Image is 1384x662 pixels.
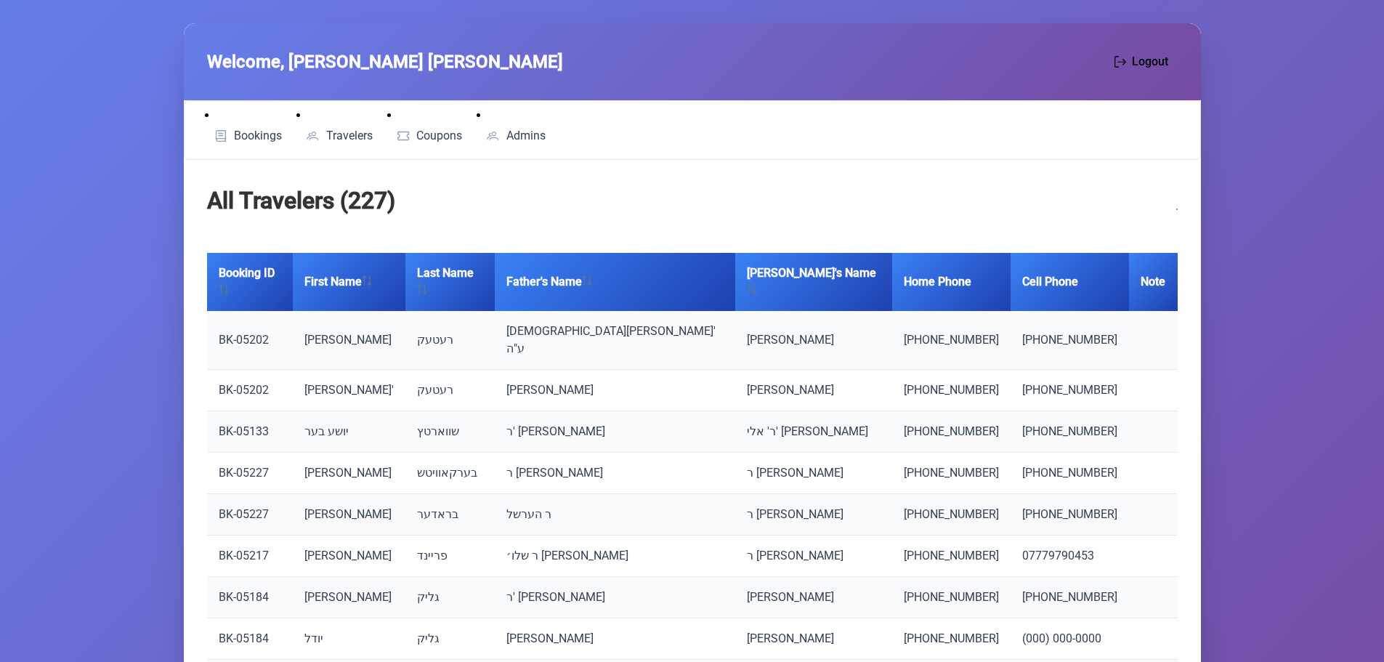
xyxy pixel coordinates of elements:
[405,311,495,370] td: רעטעק
[405,411,495,453] td: שווארטץ
[219,549,269,562] a: BK-05217
[1011,411,1129,453] td: [PHONE_NUMBER]
[892,453,1011,494] td: [PHONE_NUMBER]
[1011,453,1129,494] td: [PHONE_NUMBER]
[495,411,735,453] td: ר' [PERSON_NAME]
[296,124,381,148] a: Travelers
[477,124,554,148] a: Admins
[293,453,405,494] td: [PERSON_NAME]
[1011,536,1129,577] td: 07779790453
[219,466,269,480] a: BK-05227
[1129,253,1177,311] th: Note
[1011,494,1129,536] td: [PHONE_NUMBER]
[293,494,405,536] td: [PERSON_NAME]
[735,618,893,660] td: [PERSON_NAME]
[735,577,893,618] td: [PERSON_NAME]
[293,577,405,618] td: [PERSON_NAME]
[1132,53,1168,70] span: Logout
[1011,618,1129,660] td: (000) 000-0000
[1011,311,1129,370] td: [PHONE_NUMBER]
[506,130,546,142] span: Admins
[892,370,1011,411] td: [PHONE_NUMBER]
[293,411,405,453] td: יושע בער
[1011,253,1129,311] th: Cell Phone
[207,253,294,311] th: Booking ID
[495,453,735,494] td: ר [PERSON_NAME]
[892,311,1011,370] td: [PHONE_NUMBER]
[387,107,472,148] li: Coupons
[219,631,269,645] a: BK-05184
[892,536,1011,577] td: [PHONE_NUMBER]
[495,536,735,577] td: ר שלו׳ [PERSON_NAME]
[219,424,269,438] a: BK-05133
[735,311,893,370] td: [PERSON_NAME]
[405,536,495,577] td: פריינד
[207,49,563,75] span: Welcome, [PERSON_NAME] [PERSON_NAME]
[405,370,495,411] td: רעטעק
[735,411,893,453] td: ר' אלי' [PERSON_NAME]
[296,107,381,148] li: Travelers
[892,618,1011,660] td: [PHONE_NUMBER]
[293,370,405,411] td: [PERSON_NAME]'
[293,311,405,370] td: [PERSON_NAME]
[892,577,1011,618] td: [PHONE_NUMBER]
[477,107,554,148] li: Admins
[405,494,495,536] td: בראדער
[326,130,373,142] span: Travelers
[892,253,1011,311] th: Home Phone
[293,536,405,577] td: [PERSON_NAME]
[234,130,282,142] span: Bookings
[416,130,462,142] span: Coupons
[293,253,405,311] th: First Name
[1011,577,1129,618] td: [PHONE_NUMBER]
[735,253,893,311] th: [PERSON_NAME]'s Name
[405,253,495,311] th: Last Name
[207,183,395,218] h2: All Travelers (227)
[219,383,269,397] a: BK-05202
[495,253,735,311] th: Father's Name
[892,411,1011,453] td: [PHONE_NUMBER]
[219,590,269,604] a: BK-05184
[495,618,735,660] td: [PERSON_NAME]
[405,618,495,660] td: גליק
[219,333,269,347] a: BK-05202
[735,370,893,411] td: [PERSON_NAME]
[495,577,735,618] td: ר' [PERSON_NAME]
[495,494,735,536] td: ר הערשל
[1105,47,1178,77] button: Logout
[495,370,735,411] td: [PERSON_NAME]
[387,124,472,148] a: Coupons
[293,618,405,660] td: יודל
[205,124,291,148] a: Bookings
[735,494,893,536] td: ר [PERSON_NAME]
[735,536,893,577] td: ר [PERSON_NAME]
[205,107,291,148] li: Bookings
[735,453,893,494] td: ר [PERSON_NAME]
[495,311,735,370] td: [DEMOGRAPHIC_DATA][PERSON_NAME]' ע"ה
[892,494,1011,536] td: [PHONE_NUMBER]
[219,507,269,521] a: BK-05227
[405,577,495,618] td: גליק
[1011,370,1129,411] td: [PHONE_NUMBER]
[405,453,495,494] td: בערקאוויטש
